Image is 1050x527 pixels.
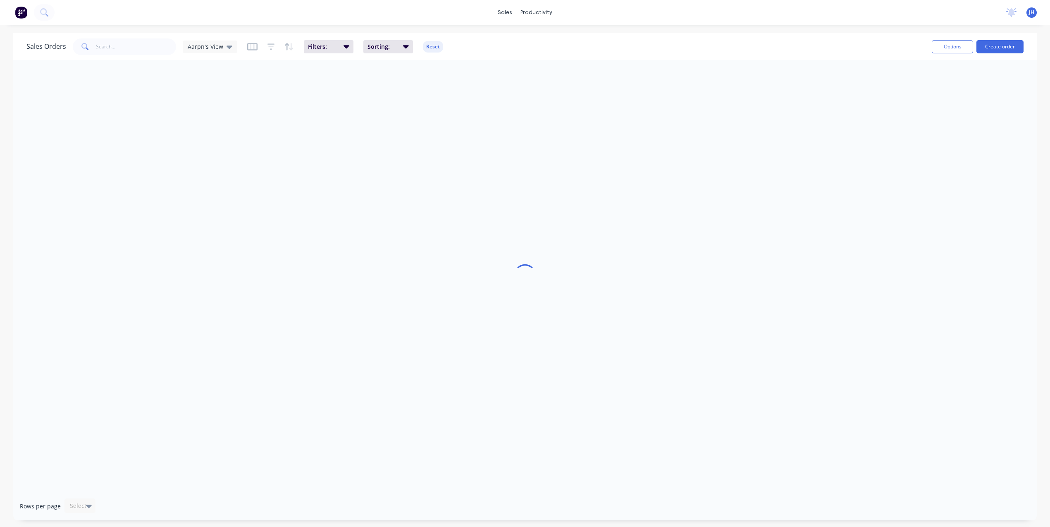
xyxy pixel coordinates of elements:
button: Filters: [304,40,353,53]
input: Search... [96,38,177,55]
h1: Sales Orders [26,43,66,50]
button: Create order [976,40,1024,53]
span: Aarpn's View [188,42,223,51]
button: Options [932,40,973,53]
span: JH [1029,9,1034,16]
button: Reset [423,41,443,53]
div: productivity [516,6,556,19]
span: Filters: [308,43,339,51]
div: Select... [70,502,91,510]
img: Factory [15,6,27,19]
button: Sorting: [363,40,413,53]
span: Sorting: [367,43,398,51]
div: sales [494,6,516,19]
span: Rows per page [20,502,61,510]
